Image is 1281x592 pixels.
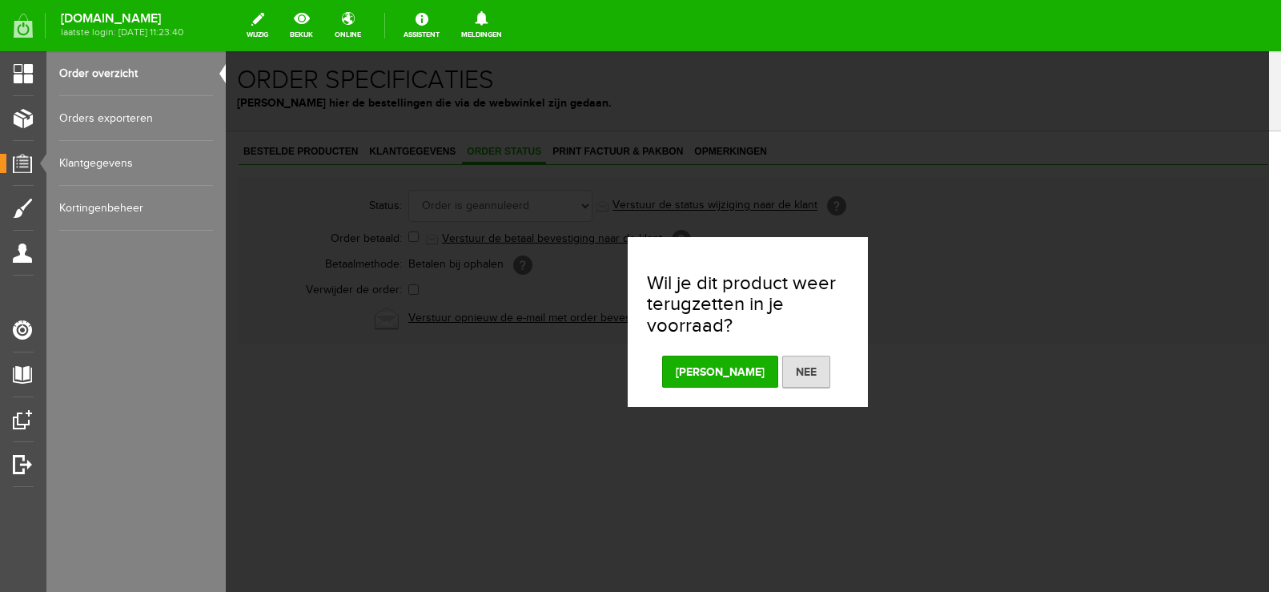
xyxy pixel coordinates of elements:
a: Kortingenbeheer [59,186,213,231]
span: laatste login: [DATE] 11:23:40 [61,28,183,37]
a: online [325,8,371,43]
a: wijzig [237,8,278,43]
a: Order overzicht [59,51,213,96]
a: Klantgegevens [59,141,213,186]
a: bekijk [280,8,323,43]
h3: Wil je dit product weer terugzetten in je voorraad? [421,222,623,285]
strong: [DOMAIN_NAME] [61,14,183,23]
a: Orders exporteren [59,96,213,141]
a: Meldingen [452,8,512,43]
button: Nee [556,304,604,336]
a: Assistent [394,8,449,43]
button: [PERSON_NAME] [436,304,552,336]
